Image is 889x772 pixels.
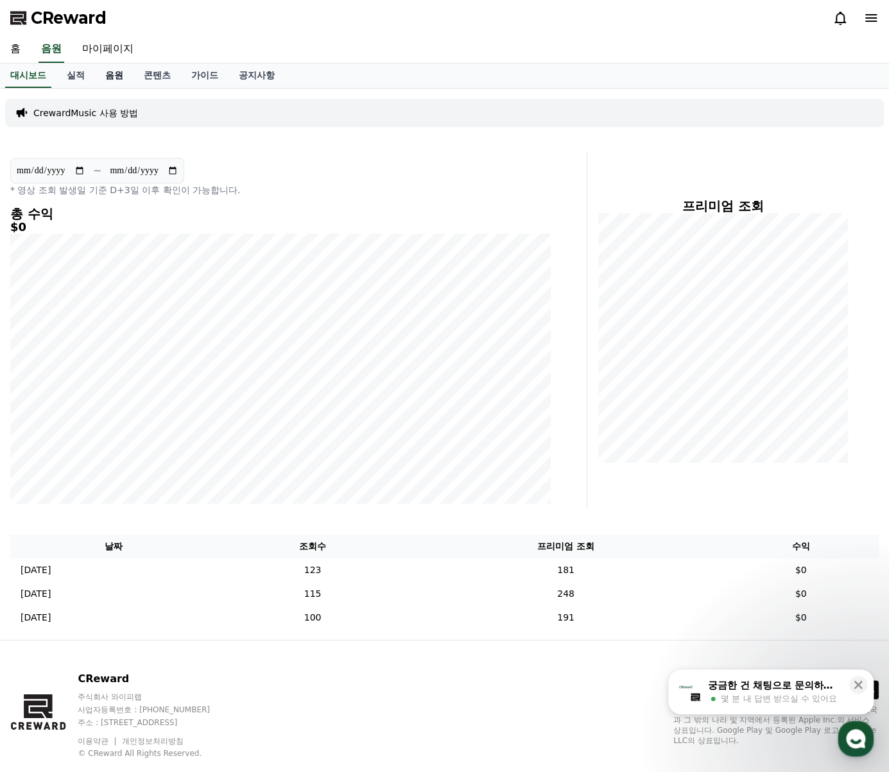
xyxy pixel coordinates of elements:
a: 대화 [85,407,166,439]
p: App Store, iCloud, iCloud Drive 및 iTunes Store는 미국과 그 밖의 나라 및 지역에서 등록된 Apple Inc.의 서비스 상표입니다. Goo... [673,705,879,746]
p: [DATE] [21,611,51,624]
a: 대시보드 [5,64,51,88]
td: 115 [216,582,409,606]
th: 날짜 [10,535,216,558]
h4: 총 수익 [10,207,551,221]
a: CReward [10,8,107,28]
a: 실적 [56,64,95,88]
p: [DATE] [21,587,51,601]
td: 248 [409,582,723,606]
td: $0 [723,606,879,630]
span: 홈 [40,426,48,436]
p: 주식회사 와이피랩 [78,692,234,702]
th: 프리미엄 조회 [409,535,723,558]
a: CrewardMusic 사용 방법 [33,107,138,119]
a: 홈 [4,407,85,439]
a: 공지사항 [229,64,285,88]
th: 수익 [723,535,879,558]
a: 이용약관 [78,737,118,746]
p: © CReward All Rights Reserved. [78,748,234,759]
td: 100 [216,606,409,630]
p: CReward [78,671,234,687]
p: [DATE] [21,563,51,577]
p: 주소 : [STREET_ADDRESS] [78,717,234,728]
td: 181 [409,558,723,582]
a: 마이페이지 [72,36,144,63]
a: 설정 [166,407,246,439]
span: 대화 [117,427,133,437]
td: $0 [723,582,879,606]
p: * 영상 조회 발생일 기준 D+3일 이후 확인이 가능합니다. [10,184,551,196]
h4: 프리미엄 조회 [598,199,848,213]
h5: $0 [10,221,551,234]
td: $0 [723,558,879,582]
td: 191 [409,606,723,630]
a: 콘텐츠 [134,64,181,88]
a: 가이드 [181,64,229,88]
p: ~ [93,163,101,178]
td: 123 [216,558,409,582]
span: CReward [31,8,107,28]
p: 사업자등록번호 : [PHONE_NUMBER] [78,705,234,715]
a: 음원 [95,64,134,88]
a: 개인정보처리방침 [122,737,184,746]
span: 설정 [198,426,214,436]
a: 음원 [39,36,64,63]
th: 조회수 [216,535,409,558]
